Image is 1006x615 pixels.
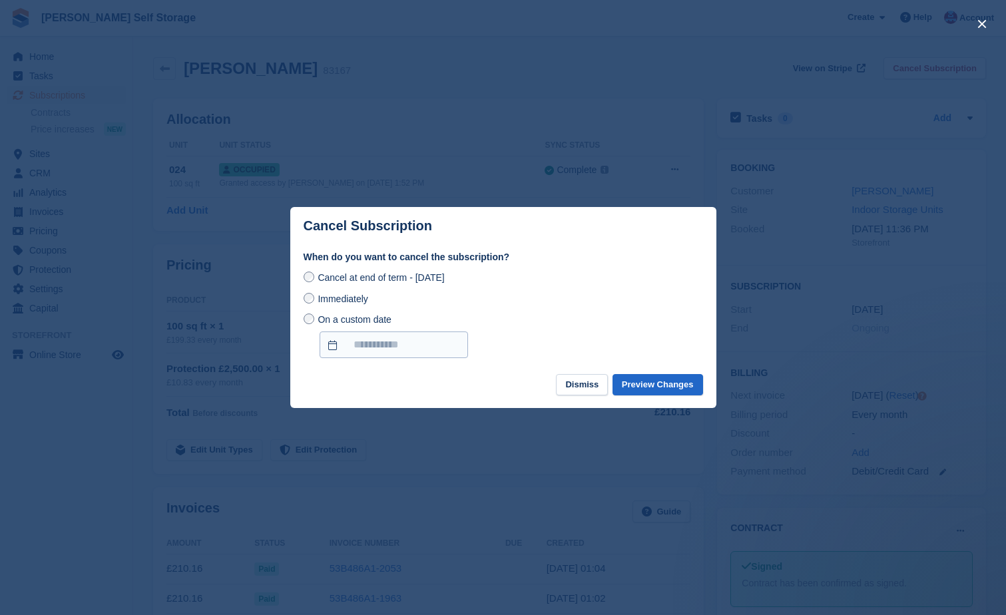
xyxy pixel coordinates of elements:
[304,293,314,304] input: Immediately
[318,294,368,304] span: Immediately
[613,374,703,396] button: Preview Changes
[304,218,432,234] p: Cancel Subscription
[304,272,314,282] input: Cancel at end of term - [DATE]
[320,331,468,358] input: On a custom date
[971,13,993,35] button: close
[304,250,703,264] label: When do you want to cancel the subscription?
[318,314,391,325] span: On a custom date
[304,313,314,324] input: On a custom date
[318,272,444,283] span: Cancel at end of term - [DATE]
[556,374,608,396] button: Dismiss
